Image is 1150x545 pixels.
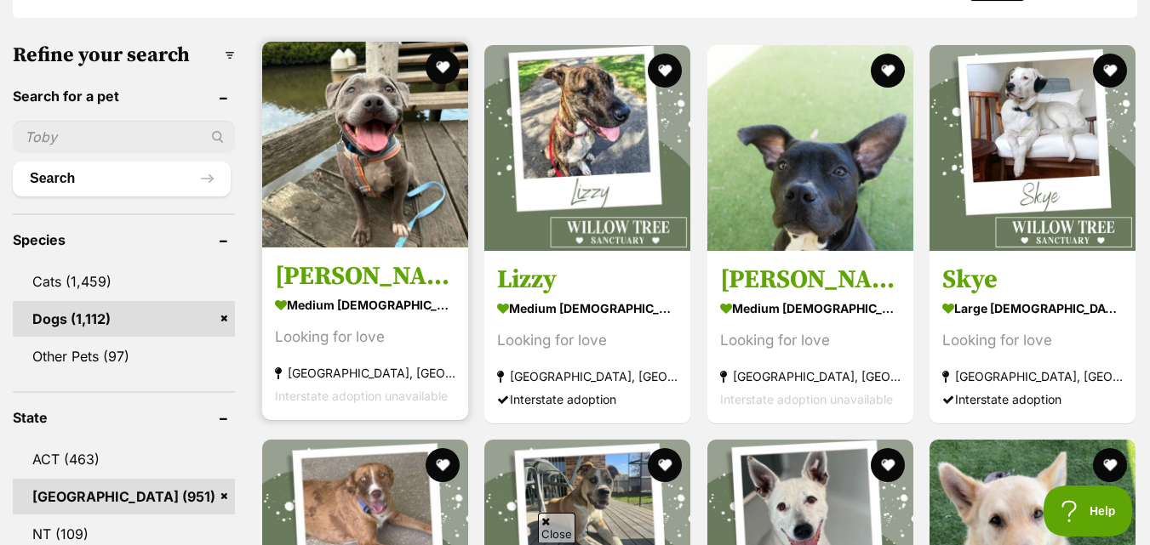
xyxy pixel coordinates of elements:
[720,296,901,321] strong: medium [DEMOGRAPHIC_DATA] Dog
[497,329,678,352] div: Looking for love
[930,251,1136,423] a: Skye large [DEMOGRAPHIC_DATA] Dog Looking for love [GEOGRAPHIC_DATA], [GEOGRAPHIC_DATA] Interstat...
[262,247,468,420] a: [PERSON_NAME] medium [DEMOGRAPHIC_DATA] Dog Looking for love [GEOGRAPHIC_DATA], [GEOGRAPHIC_DATA]...
[13,301,235,337] a: Dogs (1,112)
[13,88,235,104] header: Search for a pet
[275,326,455,349] div: Looking for love
[484,251,690,423] a: Lizzy medium [DEMOGRAPHIC_DATA] Dog Looking for love [GEOGRAPHIC_DATA], [GEOGRAPHIC_DATA] Interst...
[484,45,690,251] img: Lizzy - Staffordshire Bull Terrier Dog
[497,296,678,321] strong: medium [DEMOGRAPHIC_DATA] Dog
[942,264,1123,296] h3: Skye
[497,365,678,388] strong: [GEOGRAPHIC_DATA], [GEOGRAPHIC_DATA]
[13,338,235,374] a: Other Pets (97)
[720,392,893,406] span: Interstate adoption unavailable
[942,365,1123,388] strong: [GEOGRAPHIC_DATA], [GEOGRAPHIC_DATA]
[13,121,235,153] input: Toby
[720,365,901,388] strong: [GEOGRAPHIC_DATA], [GEOGRAPHIC_DATA]
[720,329,901,352] div: Looking for love
[930,45,1136,251] img: Skye - Maremma Sheepdog
[871,54,905,88] button: favourite
[649,448,683,482] button: favourite
[497,388,678,411] div: Interstate adoption
[942,329,1123,352] div: Looking for love
[13,264,235,299] a: Cats (1,459)
[707,251,913,423] a: [PERSON_NAME] medium [DEMOGRAPHIC_DATA] Dog Looking for love [GEOGRAPHIC_DATA], [GEOGRAPHIC_DATA]...
[871,448,905,482] button: favourite
[262,42,468,247] img: Lewis - Staffordshire Terrier Dog
[538,513,575,542] span: Close
[13,479,235,514] a: [GEOGRAPHIC_DATA] (951)
[942,388,1123,411] div: Interstate adoption
[497,264,678,296] h3: Lizzy
[426,448,460,482] button: favourite
[649,54,683,88] button: favourite
[275,260,455,292] h3: [PERSON_NAME]
[13,410,235,425] header: State
[13,162,231,196] button: Search
[426,50,460,84] button: favourite
[1093,54,1127,88] button: favourite
[275,389,448,403] span: Interstate adoption unavailable
[1093,448,1127,482] button: favourite
[942,296,1123,321] strong: large [DEMOGRAPHIC_DATA] Dog
[13,232,235,247] header: Species
[275,361,455,384] strong: [GEOGRAPHIC_DATA], [GEOGRAPHIC_DATA]
[275,292,455,317] strong: medium [DEMOGRAPHIC_DATA] Dog
[13,43,235,67] h3: Refine your search
[707,45,913,251] img: Hogan - Staffordshire Terrier Dog
[720,264,901,296] h3: [PERSON_NAME]
[1044,485,1133,536] iframe: Help Scout Beacon - Open
[13,441,235,477] a: ACT (463)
